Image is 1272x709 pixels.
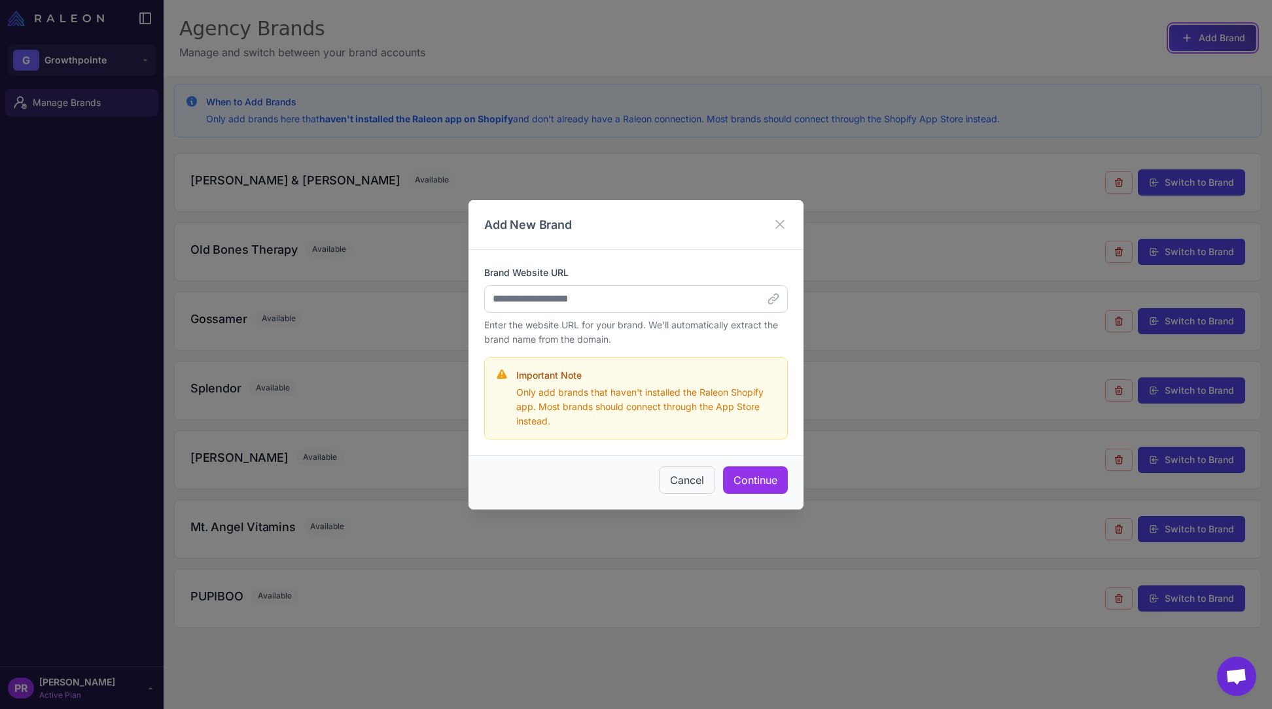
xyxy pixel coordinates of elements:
[516,385,777,428] p: Only add brands that haven't installed the Raleon Shopify app. Most brands should connect through...
[516,368,777,383] h4: Important Note
[723,466,788,494] button: Continue
[1217,657,1256,696] div: Open chat
[484,216,572,233] h3: Add New Brand
[484,318,788,347] p: Enter the website URL for your brand. We'll automatically extract the brand name from the domain.
[484,266,788,280] label: Brand Website URL
[659,466,715,494] button: Cancel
